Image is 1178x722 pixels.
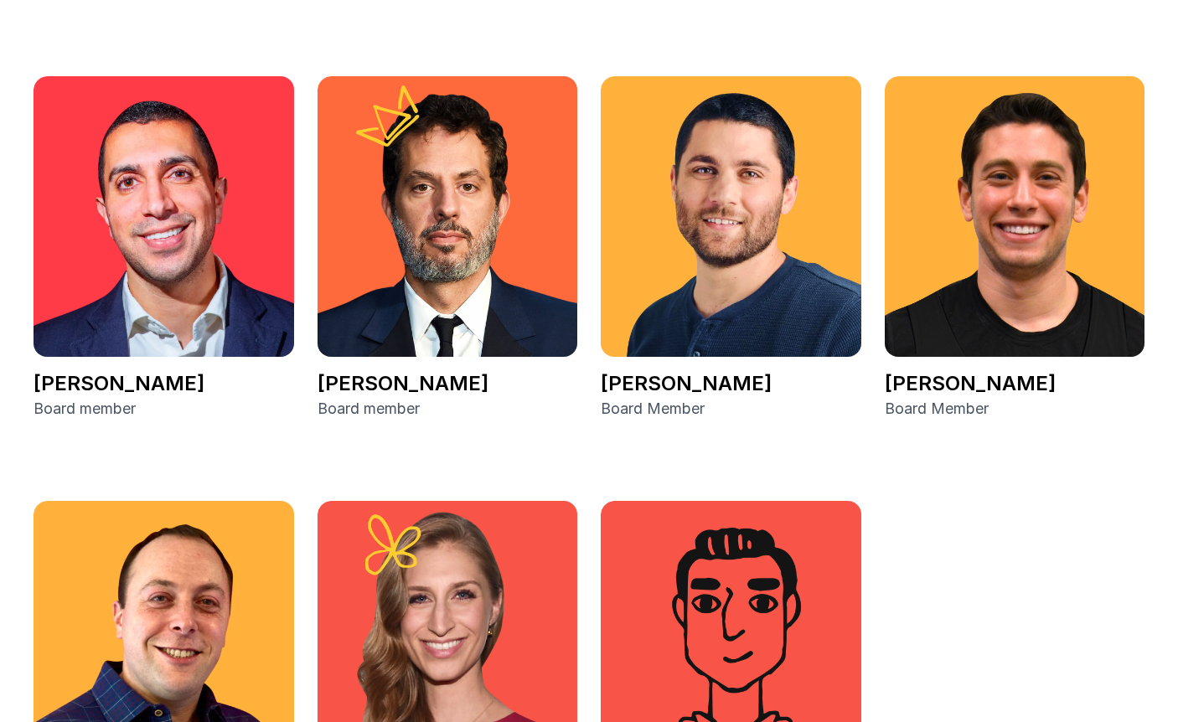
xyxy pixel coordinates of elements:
p: Board member [318,397,578,420]
img: Joe Benun [885,76,1145,357]
img: Guy Oseary [318,76,578,357]
p: Board Member [885,397,1145,420]
img: Sean Rad [34,76,294,357]
p: Board Member [601,397,861,420]
p: [PERSON_NAME] [885,370,1145,397]
p: [PERSON_NAME] [601,370,861,397]
p: [PERSON_NAME] [318,370,578,397]
p: Board member [34,397,294,420]
p: [PERSON_NAME] [34,370,294,397]
img: Ariel Sterman [601,76,861,357]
